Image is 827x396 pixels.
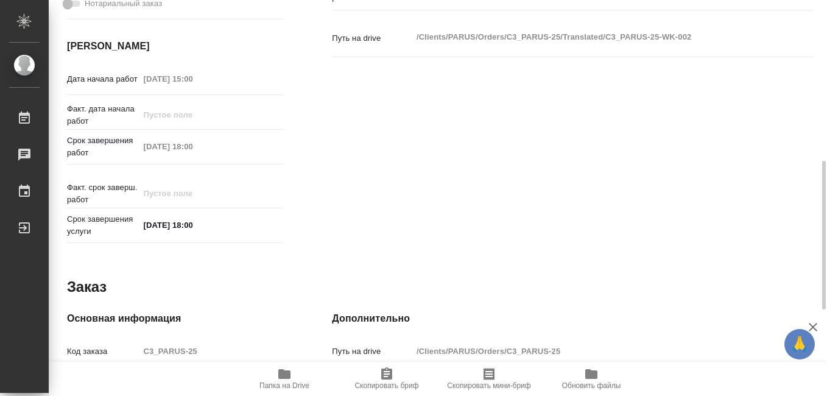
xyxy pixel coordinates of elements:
p: Путь на drive [332,32,412,44]
p: Код заказа [67,345,139,358]
p: Факт. дата начала работ [67,103,139,127]
textarea: /Clients/PARUS/Orders/C3_PARUS-25/Translated/C3_PARUS-25-WK-002 [412,27,773,48]
p: Путь на drive [332,345,412,358]
p: Дата начала работ [67,73,139,85]
h4: Дополнительно [332,311,814,326]
span: Скопировать бриф [354,381,418,390]
button: 🙏 [784,329,815,359]
h4: [PERSON_NAME] [67,39,283,54]
span: 🙏 [789,331,810,357]
input: ✎ Введи что-нибудь [139,216,245,234]
p: Срок завершения работ [67,135,139,159]
input: Пустое поле [139,138,245,155]
input: Пустое поле [139,70,245,88]
p: Факт. срок заверш. работ [67,182,139,206]
button: Папка на Drive [233,362,336,396]
button: Скопировать мини-бриф [438,362,540,396]
span: Папка на Drive [259,381,309,390]
input: Пустое поле [412,342,773,360]
h2: Заказ [67,277,107,297]
span: Скопировать мини-бриф [447,381,530,390]
p: Срок завершения услуги [67,213,139,238]
button: Обновить файлы [540,362,642,396]
span: Обновить файлы [562,381,621,390]
input: Пустое поле [139,342,283,360]
button: Скопировать бриф [336,362,438,396]
input: Пустое поле [139,185,245,202]
input: Пустое поле [139,106,245,124]
h4: Основная информация [67,311,283,326]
